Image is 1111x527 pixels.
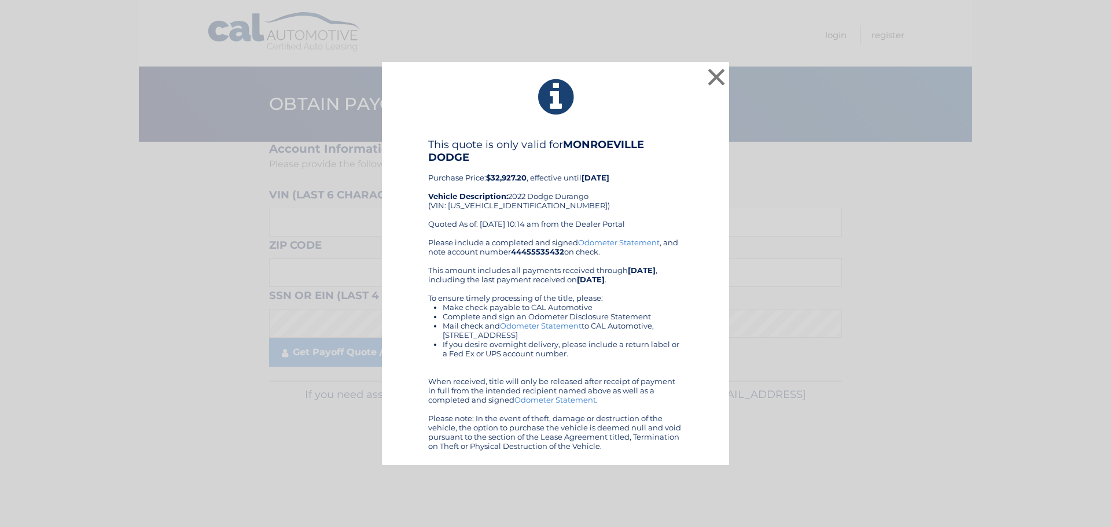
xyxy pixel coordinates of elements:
[705,65,728,89] button: ×
[428,138,644,164] b: MONROEVILLE DODGE
[578,238,660,247] a: Odometer Statement
[486,173,527,182] b: $32,927.20
[428,238,683,451] div: Please include a completed and signed , and note account number on check. This amount includes al...
[443,303,683,312] li: Make check payable to CAL Automotive
[577,275,605,284] b: [DATE]
[500,321,582,330] a: Odometer Statement
[628,266,656,275] b: [DATE]
[428,138,683,164] h4: This quote is only valid for
[428,191,508,201] strong: Vehicle Description:
[443,340,683,358] li: If you desire overnight delivery, please include a return label or a Fed Ex or UPS account number.
[428,138,683,238] div: Purchase Price: , effective until 2022 Dodge Durango (VIN: [US_VEHICLE_IDENTIFICATION_NUMBER]) Qu...
[443,312,683,321] li: Complete and sign an Odometer Disclosure Statement
[443,321,683,340] li: Mail check and to CAL Automotive, [STREET_ADDRESS]
[514,395,596,404] a: Odometer Statement
[582,173,609,182] b: [DATE]
[511,247,564,256] b: 44455535432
